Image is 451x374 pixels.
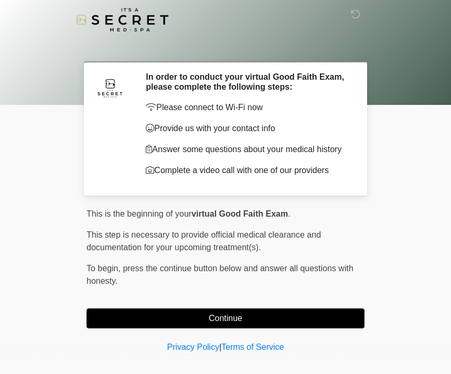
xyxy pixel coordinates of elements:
[288,209,290,218] span: .
[87,209,191,218] span: This is the beginning of your
[167,343,220,351] a: Privacy Policy
[219,343,221,351] a: |
[76,8,168,31] img: It's A Secret Med Spa Logo
[87,308,364,328] button: Continue
[221,343,284,351] a: Terms of Service
[94,72,126,103] img: Agent Avatar
[79,38,372,57] h1: ‎ ‎
[146,164,349,177] p: Complete a video call with one of our providers
[146,122,349,135] p: Provide us with your contact info
[146,72,349,92] h2: In order to conduct your virtual Good Faith Exam, please complete the following steps:
[146,143,349,156] p: Answer some questions about your medical history
[191,209,288,218] strong: virtual Good Faith Exam
[87,264,353,285] span: press the continue button below and answer all questions with honesty.
[146,101,349,114] p: Please connect to Wi-Fi now
[87,230,321,252] span: This step is necessary to provide official medical clearance and documentation for your upcoming ...
[87,264,123,273] span: To begin,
